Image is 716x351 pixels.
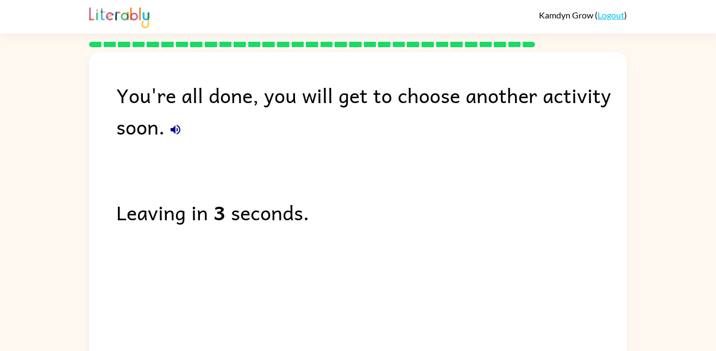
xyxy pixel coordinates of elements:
b: 3 [213,196,225,228]
a: Logout [598,10,624,20]
img: Literably [89,4,149,28]
div: You're all done, you will get to choose another activity soon. [116,79,627,142]
span: Kamdyn Grow [539,10,595,20]
div: Leaving in seconds. [116,196,627,228]
div: ( ) [539,10,627,20]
